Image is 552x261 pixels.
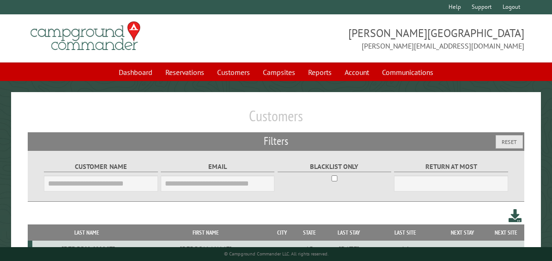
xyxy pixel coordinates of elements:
a: Dashboard [113,63,158,81]
label: Return at most [394,162,508,172]
th: City [270,224,294,241]
img: Campground Commander [28,18,143,54]
th: State [294,224,325,241]
a: Account [339,63,375,81]
td: [PERSON_NAME] [32,241,142,257]
th: Next Stay [438,224,488,241]
a: Campsites [257,63,301,81]
a: Communications [376,63,439,81]
a: Customers [212,63,255,81]
th: Next Site [487,224,524,241]
label: Email [161,162,274,172]
td: [PERSON_NAME] [142,241,270,257]
a: Reports [303,63,337,81]
th: Last Name [32,224,142,241]
a: Download this customer list (.csv) [509,207,522,224]
th: Last Stay [325,224,373,241]
th: Last Site [373,224,438,241]
td: AR [294,241,325,257]
span: [PERSON_NAME][GEOGRAPHIC_DATA] [PERSON_NAME][EMAIL_ADDRESS][DOMAIN_NAME] [276,25,525,51]
h2: Filters [28,132,525,150]
small: © Campground Commander LLC. All rights reserved. [224,251,328,257]
td: 14 [373,241,438,257]
th: First Name [142,224,270,241]
button: Reset [496,135,523,149]
div: [DATE] [327,244,371,254]
a: Reservations [160,63,210,81]
label: Blacklist only [278,162,391,172]
h1: Customers [28,107,525,132]
label: Customer Name [44,162,158,172]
